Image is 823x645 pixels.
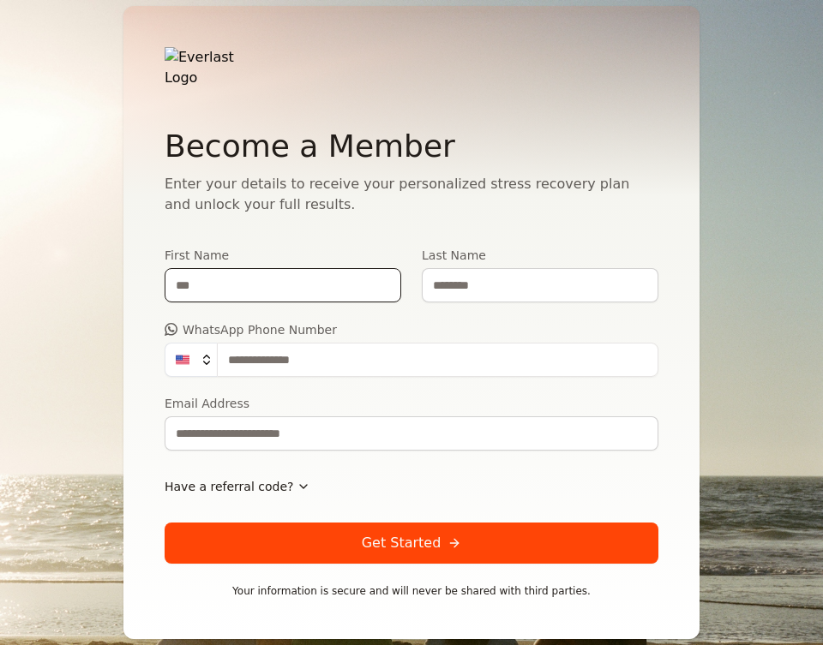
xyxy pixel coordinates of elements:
p: Enter your details to receive your personalized stress recovery plan and unlock your full results. [165,174,658,215]
label: WhatsApp Phone Number [165,323,658,336]
p: Your information is secure and will never be shared with third parties. [165,584,658,598]
img: Everlast Logo [165,47,259,88]
label: Last Name [422,249,658,261]
label: First Name [165,249,401,261]
label: Email Address [165,397,658,409]
button: Get Started [165,523,658,564]
button: Have a referral code? [165,471,310,502]
h2: Become a Member [165,129,658,164]
div: Get Started [362,533,462,553]
span: Have a referral code? [165,478,293,495]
